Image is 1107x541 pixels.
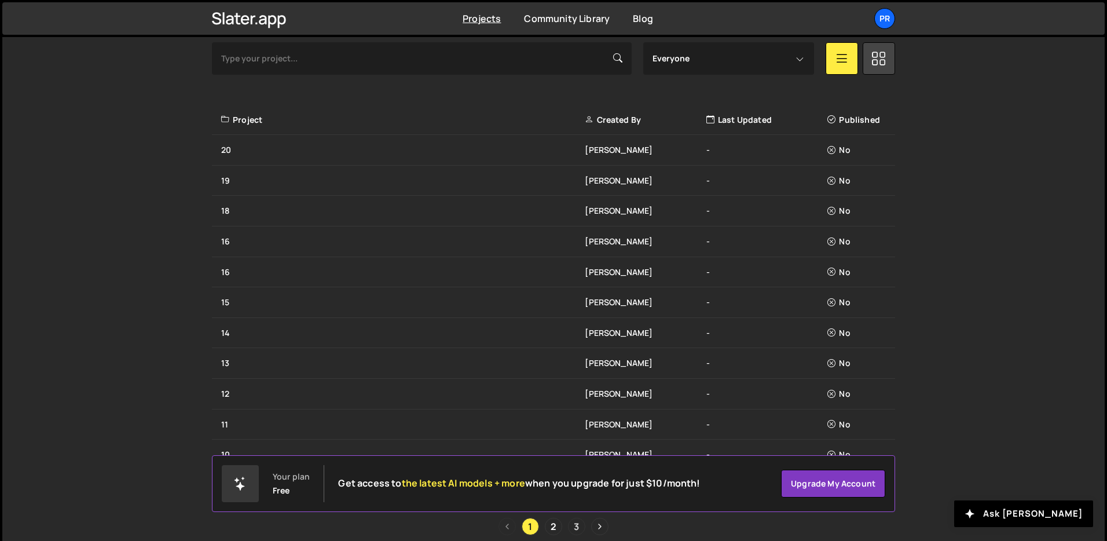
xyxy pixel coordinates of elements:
div: Last Updated [706,114,827,126]
a: 13 [PERSON_NAME] - No [212,348,895,379]
div: 19 [221,175,585,187]
div: [PERSON_NAME] [585,144,706,156]
div: 11 [221,419,585,430]
h2: Get access to when you upgrade for just $10/month! [338,478,700,489]
a: Upgrade my account [781,470,885,498]
div: 16 [221,266,585,278]
div: [PERSON_NAME] [585,236,706,247]
div: No [827,327,888,339]
div: 15 [221,297,585,308]
div: - [706,144,827,156]
div: - [706,449,827,460]
div: 13 [221,357,585,369]
div: - [706,205,827,217]
a: 16 [PERSON_NAME] - No [212,226,895,257]
a: 12 [PERSON_NAME] - No [212,379,895,410]
div: - [706,327,827,339]
div: - [706,236,827,247]
div: No [827,205,888,217]
div: No [827,357,888,369]
a: Pr [874,8,895,29]
div: Free [273,486,290,495]
div: 16 [221,236,585,247]
input: Type your project... [212,42,632,75]
div: 10 [221,449,585,460]
div: [PERSON_NAME] [585,419,706,430]
div: Published [827,114,888,126]
div: [PERSON_NAME] [585,205,706,217]
div: [PERSON_NAME] [585,327,706,339]
div: [PERSON_NAME] [585,388,706,400]
div: 20 [221,144,585,156]
a: Page 3 [568,518,585,535]
a: 10 [PERSON_NAME] - No [212,440,895,470]
div: - [706,357,827,369]
a: 19 [PERSON_NAME] - No [212,166,895,196]
div: - [706,297,827,308]
div: - [706,175,827,187]
a: 11 [PERSON_NAME] - No [212,410,895,440]
div: Pagination [212,518,895,535]
button: Ask [PERSON_NAME] [954,500,1093,527]
div: Your plan [273,472,310,481]
div: Project [221,114,585,126]
a: Page 2 [545,518,562,535]
a: 18 [PERSON_NAME] - No [212,196,895,226]
div: - [706,266,827,278]
div: No [827,419,888,430]
div: [PERSON_NAME] [585,449,706,460]
div: No [827,236,888,247]
div: [PERSON_NAME] [585,357,706,369]
a: Next page [591,518,609,535]
div: No [827,144,888,156]
div: No [827,388,888,400]
a: Community Library [524,12,610,25]
a: 14 [PERSON_NAME] - No [212,318,895,349]
a: Blog [633,12,653,25]
div: [PERSON_NAME] [585,175,706,187]
div: [PERSON_NAME] [585,266,706,278]
a: 20 [PERSON_NAME] - No [212,135,895,166]
div: No [827,449,888,460]
div: 12 [221,388,585,400]
div: - [706,388,827,400]
div: 18 [221,205,585,217]
a: Projects [463,12,501,25]
span: the latest AI models + more [402,477,525,489]
div: No [827,297,888,308]
a: 16 [PERSON_NAME] - No [212,257,895,288]
div: No [827,175,888,187]
div: [PERSON_NAME] [585,297,706,308]
div: 14 [221,327,585,339]
a: 15 [PERSON_NAME] - No [212,287,895,318]
div: - [706,419,827,430]
div: Created By [585,114,706,126]
div: No [827,266,888,278]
